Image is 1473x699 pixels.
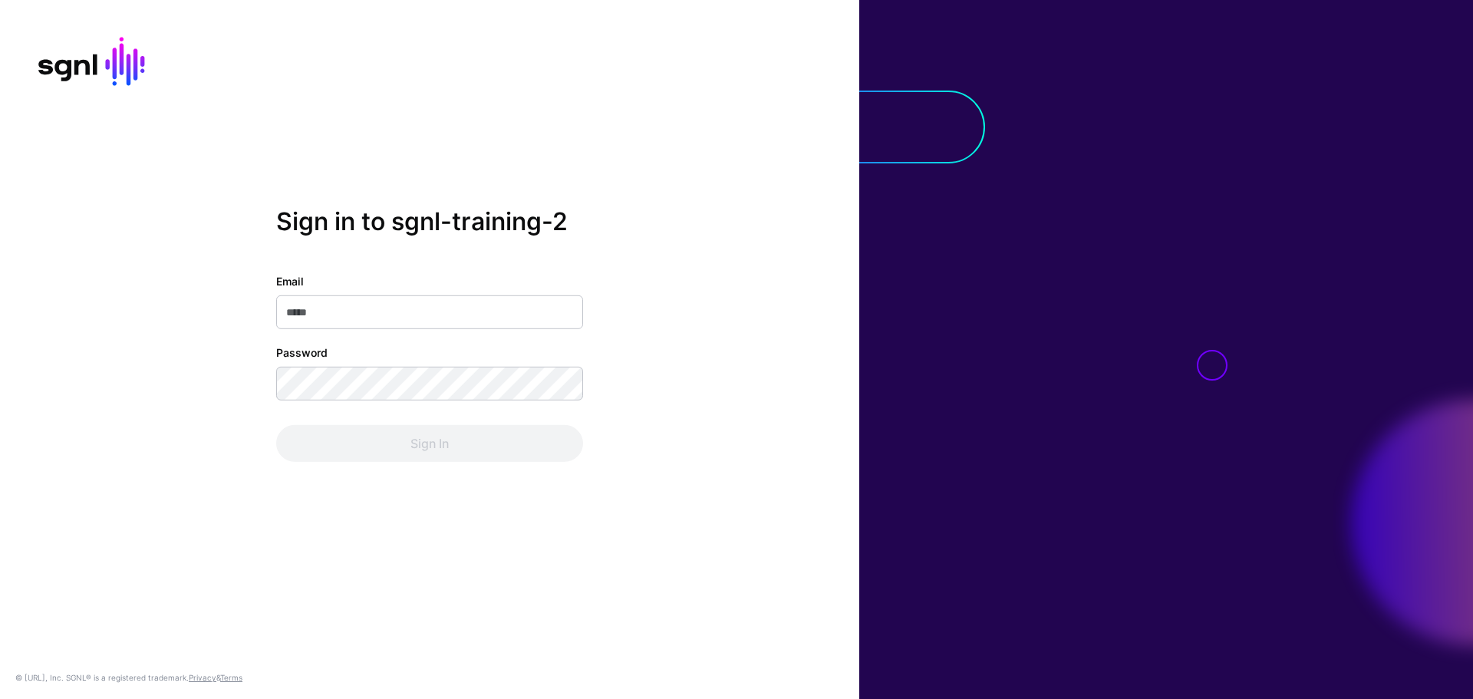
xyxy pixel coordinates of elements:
[276,206,583,236] h2: Sign in to sgnl-training-2
[276,345,328,361] label: Password
[15,671,242,684] div: © [URL], Inc. SGNL® is a registered trademark. &
[276,273,304,289] label: Email
[189,673,216,682] a: Privacy
[220,673,242,682] a: Terms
